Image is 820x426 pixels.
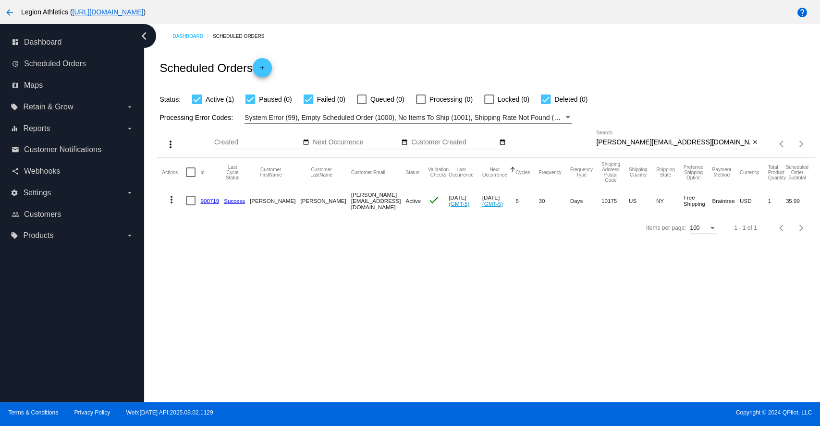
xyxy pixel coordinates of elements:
i: equalizer [11,125,18,132]
i: share [12,167,19,175]
i: people_outline [12,211,19,218]
button: Change sorting for CustomerLastName [300,167,342,177]
i: arrow_drop_down [126,103,134,111]
mat-icon: date_range [303,139,309,146]
button: Change sorting for LastProcessingCycleId [224,165,241,180]
span: Legion Athletics ( ) [21,8,146,16]
mat-cell: 10175 [601,187,629,214]
span: Processing (0) [429,94,473,105]
i: settings [11,189,18,197]
span: Paused (0) [259,94,292,105]
i: dashboard [12,38,19,46]
button: Change sorting for ShippingPostcode [601,162,620,183]
i: arrow_drop_down [126,125,134,132]
button: Next page [792,218,811,237]
mat-header-cell: Validation Checks [428,158,449,187]
button: Change sorting for Subtotal [786,165,808,180]
i: map [12,82,19,89]
input: Customer Created [411,139,498,146]
input: Search [596,139,750,146]
a: (GMT-5) [482,201,503,207]
span: Status: [159,95,181,103]
a: map Maps [12,78,134,93]
button: Change sorting for LastOccurrenceUtc [449,167,474,177]
span: Products [23,231,53,240]
a: 900719 [200,198,219,204]
span: Deleted (0) [554,94,587,105]
input: Created [214,139,301,146]
button: Next page [792,134,811,154]
a: Web:[DATE] API:2025.09.02.1129 [126,409,213,416]
mat-cell: 5 [515,187,539,214]
mat-icon: add [257,64,268,76]
span: Queued (0) [370,94,404,105]
span: 100 [690,225,699,231]
mat-cell: US [629,187,656,214]
mat-cell: 35.99 [786,187,817,214]
span: Reports [23,124,50,133]
button: Change sorting for PaymentMethod.Type [712,167,731,177]
h2: Scheduled Orders [159,58,271,77]
mat-icon: date_range [401,139,407,146]
mat-cell: USD [740,187,768,214]
mat-cell: Free Shipping [684,187,712,214]
mat-cell: [DATE] [482,187,516,214]
button: Previous page [772,134,792,154]
mat-icon: check [428,194,440,206]
mat-icon: arrow_back [4,7,15,18]
i: arrow_drop_down [126,232,134,239]
span: Settings [23,189,51,197]
mat-icon: help [796,7,808,18]
a: update Scheduled Orders [12,56,134,71]
a: Scheduled Orders [213,29,273,44]
i: arrow_drop_down [126,189,134,197]
button: Change sorting for CurrencyIso [740,169,759,175]
i: chevron_left [136,28,152,44]
button: Change sorting for CustomerFirstName [250,167,292,177]
i: update [12,60,19,68]
button: Change sorting for NextOccurrenceUtc [482,167,507,177]
span: Customers [24,210,61,219]
span: Retain & Grow [23,103,73,111]
a: Success [224,198,245,204]
div: 1 - 1 of 1 [734,225,757,231]
a: [URL][DOMAIN_NAME] [73,8,144,16]
span: Processing Error Codes: [159,114,233,121]
mat-cell: [DATE] [449,187,482,214]
span: Locked (0) [498,94,529,105]
i: local_offer [11,103,18,111]
mat-cell: Braintree [712,187,739,214]
mat-cell: NY [656,187,684,214]
a: Terms & Conditions [8,409,58,416]
mat-cell: [PERSON_NAME][EMAIL_ADDRESS][DOMAIN_NAME] [351,187,406,214]
mat-select: Items per page: [690,225,717,232]
button: Change sorting for Status [405,169,419,175]
button: Previous page [772,218,792,237]
span: Failed (0) [317,94,345,105]
button: Change sorting for ShippingState [656,167,675,177]
mat-cell: [PERSON_NAME] [300,187,351,214]
mat-icon: close [751,139,758,146]
div: Items per page: [646,225,686,231]
mat-icon: more_vert [166,194,177,205]
mat-icon: more_vert [165,139,176,150]
mat-header-cell: Actions [162,158,186,187]
a: Dashboard [172,29,213,44]
span: Maps [24,81,43,90]
span: Dashboard [24,38,61,47]
span: Webhooks [24,167,60,176]
span: Active (1) [206,94,234,105]
input: Next Occurrence [313,139,399,146]
a: people_outline Customers [12,207,134,222]
button: Change sorting for CustomerEmail [351,169,385,175]
button: Change sorting for FrequencyType [570,167,593,177]
mat-header-cell: Total Product Quantity [768,158,785,187]
mat-cell: 1 [768,187,785,214]
a: dashboard Dashboard [12,35,134,50]
button: Change sorting for Frequency [539,169,561,175]
span: Customer Notifications [24,145,101,154]
a: Privacy Policy [74,409,110,416]
i: local_offer [11,232,18,239]
button: Clear [750,138,760,148]
i: email [12,146,19,154]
